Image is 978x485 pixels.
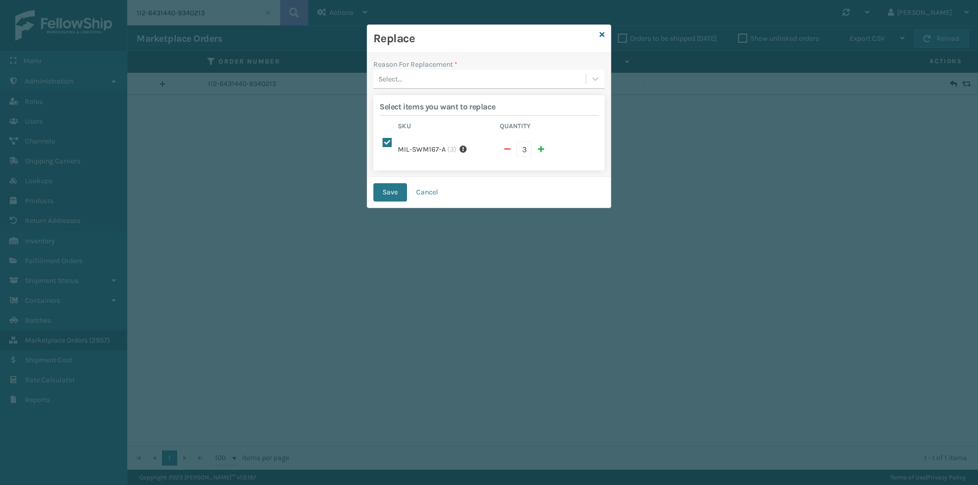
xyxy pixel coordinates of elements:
h3: Replace [373,31,595,46]
button: Cancel [407,183,447,202]
label: Reason For Replacement [373,59,457,70]
span: ( 3 ) [447,144,456,155]
th: Sku [395,122,497,134]
button: Save [373,183,407,202]
th: Quantity [497,122,599,134]
h2: Select items you want to replace [379,101,599,112]
div: Select... [378,74,402,84]
label: MIL-SWM167-A [398,144,446,155]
